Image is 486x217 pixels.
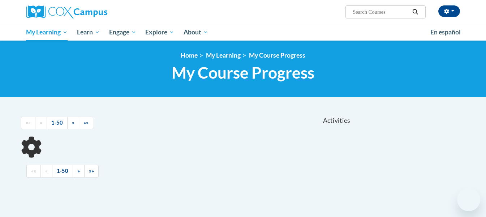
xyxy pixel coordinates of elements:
[40,120,42,126] span: «
[426,25,465,40] a: En español
[79,117,93,129] a: End
[22,24,73,41] a: My Learning
[72,24,104,41] a: Learn
[184,28,208,37] span: About
[83,120,89,126] span: »»
[67,117,79,129] a: Next
[181,51,198,59] a: Home
[26,120,31,126] span: ««
[352,8,410,16] input: Search Courses
[89,168,94,174] span: »»
[26,5,107,18] img: Cox Campus
[172,63,314,82] span: My Course Progress
[438,5,460,17] button: Account Settings
[410,8,421,16] button: Search
[77,28,100,37] span: Learn
[47,117,68,129] a: 1-50
[73,165,85,178] a: Next
[35,117,47,129] a: Previous
[457,188,480,211] iframe: Button to launch messaging window
[40,165,52,178] a: Previous
[77,168,80,174] span: »
[179,24,213,41] a: About
[16,24,471,41] div: Main menu
[323,117,350,125] span: Activities
[31,168,36,174] span: ««
[72,120,74,126] span: »
[109,28,136,37] span: Engage
[104,24,141,41] a: Engage
[52,165,73,178] a: 1-50
[249,51,305,59] a: My Course Progress
[26,165,41,178] a: Begining
[26,28,68,37] span: My Learning
[45,168,48,174] span: «
[430,28,461,36] span: En español
[26,5,164,18] a: Cox Campus
[145,28,174,37] span: Explore
[206,51,241,59] a: My Learning
[21,117,35,129] a: Begining
[141,24,179,41] a: Explore
[84,165,99,178] a: End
